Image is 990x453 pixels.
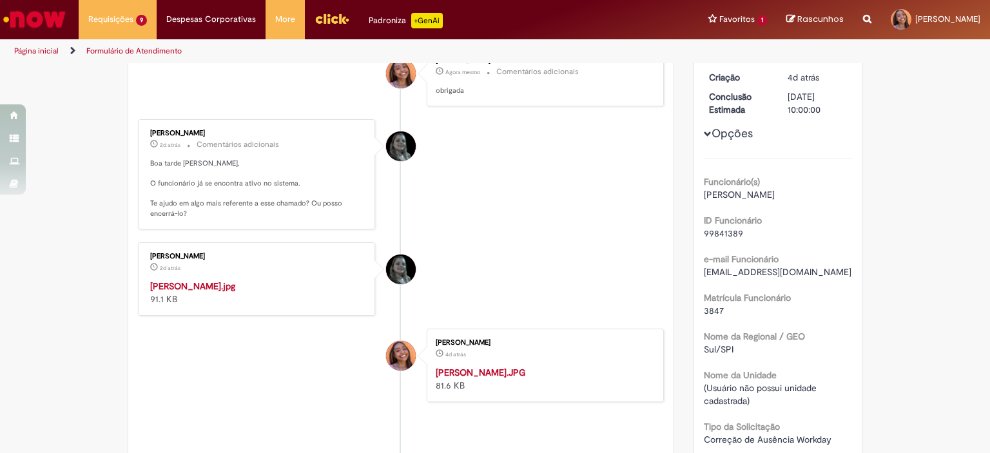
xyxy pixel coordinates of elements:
[704,215,762,226] b: ID Funcionário
[386,59,416,88] div: Mariana Rodrigues Menezes
[150,280,365,305] div: 91.1 KB
[369,13,443,28] div: Padroniza
[88,13,133,26] span: Requisições
[150,159,365,219] p: Boa tarde [PERSON_NAME], O funcionário já se encontra ativo no sistema. Te ajudo em algo mais ref...
[411,13,443,28] p: +GenAi
[704,176,760,188] b: Funcionário(s)
[436,425,650,433] div: [PERSON_NAME]
[166,13,256,26] span: Despesas Corporativas
[275,13,295,26] span: More
[10,39,650,63] ul: Trilhas de página
[704,266,851,278] span: [EMAIL_ADDRESS][DOMAIN_NAME]
[699,90,779,116] dt: Conclusão Estimada
[386,255,416,284] div: Raquel Zago
[445,437,466,445] time: 26/09/2025 08:21:39
[445,351,466,358] span: 4d atrás
[436,86,650,96] p: obrigada
[136,15,147,26] span: 9
[436,367,525,378] a: [PERSON_NAME].JPG
[704,343,733,355] span: Sul/SPI
[496,66,579,77] small: Comentários adicionais
[386,131,416,161] div: Raquel Zago
[160,141,180,149] span: 2d atrás
[436,366,650,392] div: 81.6 KB
[445,437,466,445] span: 4d atrás
[315,9,349,28] img: click_logo_yellow_360x200.png
[1,6,68,32] img: ServiceNow
[160,264,180,272] span: 2d atrás
[788,71,848,84] div: 26/09/2025 08:24:04
[757,15,767,26] span: 1
[160,264,180,272] time: 27/09/2025 13:19:15
[786,14,844,26] a: Rascunhos
[704,369,777,381] b: Nome da Unidade
[699,71,779,84] dt: Criação
[788,72,819,83] span: 4d atrás
[704,434,831,445] span: Correção de Ausência Workday
[788,90,848,116] div: [DATE] 10:00:00
[915,14,980,24] span: [PERSON_NAME]
[445,68,480,76] time: 29/09/2025 11:20:22
[797,13,844,25] span: Rascunhos
[14,46,59,56] a: Página inicial
[150,253,365,260] div: [PERSON_NAME]
[704,331,805,342] b: Nome da Regional / GEO
[704,189,775,200] span: [PERSON_NAME]
[704,292,791,304] b: Matrícula Funcionário
[704,253,779,265] b: e-mail Funcionário
[197,139,279,150] small: Comentários adicionais
[704,382,819,407] span: (Usuário não possui unidade cadastrada)
[150,130,365,137] div: [PERSON_NAME]
[704,227,743,239] span: 99841389
[704,305,724,316] span: 3847
[436,339,650,347] div: [PERSON_NAME]
[704,421,780,432] b: Tipo da Solicitação
[160,141,180,149] time: 27/09/2025 13:20:03
[719,13,755,26] span: Favoritos
[86,46,182,56] a: Formulário de Atendimento
[788,72,819,83] time: 26/09/2025 08:24:04
[150,280,235,292] a: [PERSON_NAME].jpg
[386,341,416,371] div: Mariana Rodrigues Menezes
[445,351,466,358] time: 26/09/2025 08:21:39
[445,68,480,76] span: Agora mesmo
